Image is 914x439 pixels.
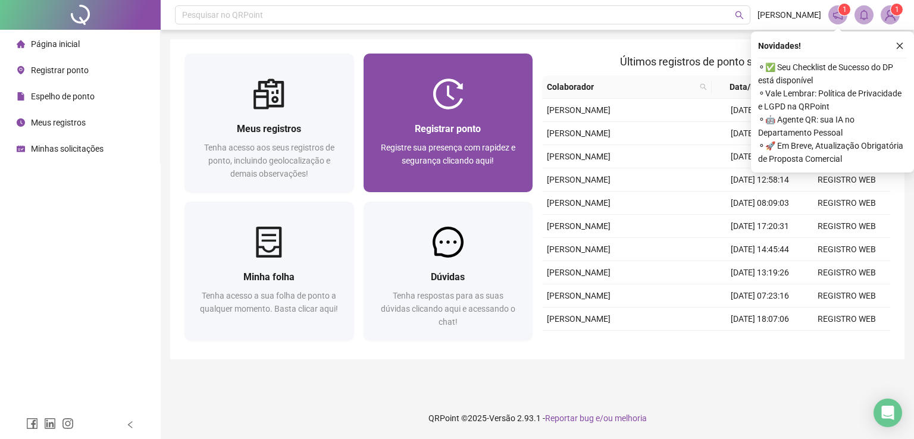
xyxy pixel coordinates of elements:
[415,123,481,134] span: Registrar ponto
[184,202,354,340] a: Minha folhaTenha acesso a sua folha de ponto a qualquer momento. Basta clicar aqui!
[364,54,533,192] a: Registrar pontoRegistre sua presença com rapidez e segurança clicando aqui!
[874,399,902,427] div: Open Intercom Messenger
[712,76,796,99] th: Data/Hora
[44,418,56,429] span: linkedin
[17,145,25,153] span: schedule
[620,55,812,68] span: Últimos registros de ponto sincronizados
[547,291,611,300] span: [PERSON_NAME]
[803,261,890,284] td: REGISTRO WEB
[758,87,907,113] span: ⚬ Vale Lembrar: Política de Privacidade e LGPD na QRPoint
[547,244,611,254] span: [PERSON_NAME]
[545,413,647,423] span: Reportar bug e/ou melhoria
[716,99,803,122] td: [DATE] 08:02:40
[204,143,334,178] span: Tenha acesso aos seus registros de ponto, incluindo geolocalização e demais observações!
[716,331,803,354] td: [DATE] 14:26:42
[200,291,338,313] span: Tenha acesso a sua folha de ponto a qualquer momento. Basta clicar aqui!
[31,92,95,101] span: Espelho de ponto
[161,397,914,439] footer: QRPoint © 2025 - 2.93.1 -
[17,66,25,74] span: environment
[547,128,611,138] span: [PERSON_NAME]
[716,261,803,284] td: [DATE] 13:19:26
[758,8,821,21] span: [PERSON_NAME]
[803,168,890,192] td: REGISTRO WEB
[126,421,134,429] span: left
[843,5,847,14] span: 1
[237,123,301,134] span: Meus registros
[803,331,890,354] td: REGISTRO WEB
[803,284,890,308] td: REGISTRO WEB
[381,291,515,327] span: Tenha respostas para as suas dúvidas clicando aqui e acessando o chat!
[838,4,850,15] sup: 1
[896,42,904,50] span: close
[547,175,611,184] span: [PERSON_NAME]
[758,113,907,139] span: ⚬ 🤖 Agente QR: sua IA no Departamento Pessoal
[758,39,801,52] span: Novidades !
[26,418,38,429] span: facebook
[735,11,744,20] span: search
[31,144,104,153] span: Minhas solicitações
[881,6,899,24] img: 90498
[700,83,707,90] span: search
[62,418,74,429] span: instagram
[381,143,515,165] span: Registre sua presença com rapidez e segurança clicando aqui!
[31,118,86,127] span: Meus registros
[716,284,803,308] td: [DATE] 07:23:16
[697,78,709,96] span: search
[716,215,803,238] td: [DATE] 17:20:31
[31,39,80,49] span: Página inicial
[364,202,533,340] a: DúvidasTenha respostas para as suas dúvidas clicando aqui e acessando o chat!
[547,268,611,277] span: [PERSON_NAME]
[31,65,89,75] span: Registrar ponto
[716,192,803,215] td: [DATE] 08:09:03
[716,308,803,331] td: [DATE] 18:07:06
[547,80,695,93] span: Colaborador
[547,221,611,231] span: [PERSON_NAME]
[716,80,782,93] span: Data/Hora
[859,10,869,20] span: bell
[803,238,890,261] td: REGISTRO WEB
[547,198,611,208] span: [PERSON_NAME]
[803,192,890,215] td: REGISTRO WEB
[489,413,515,423] span: Versão
[184,54,354,192] a: Meus registrosTenha acesso aos seus registros de ponto, incluindo geolocalização e demais observa...
[716,122,803,145] td: [DATE] 18:17:57
[17,92,25,101] span: file
[17,118,25,127] span: clock-circle
[716,145,803,168] td: [DATE] 14:18:10
[803,308,890,331] td: REGISTRO WEB
[895,5,899,14] span: 1
[547,152,611,161] span: [PERSON_NAME]
[716,168,803,192] td: [DATE] 12:58:14
[547,314,611,324] span: [PERSON_NAME]
[758,61,907,87] span: ⚬ ✅ Seu Checklist de Sucesso do DP está disponível
[17,40,25,48] span: home
[431,271,465,283] span: Dúvidas
[547,105,611,115] span: [PERSON_NAME]
[716,238,803,261] td: [DATE] 14:45:44
[758,139,907,165] span: ⚬ 🚀 Em Breve, Atualização Obrigatória de Proposta Comercial
[832,10,843,20] span: notification
[891,4,903,15] sup: Atualize o seu contato no menu Meus Dados
[803,215,890,238] td: REGISTRO WEB
[243,271,295,283] span: Minha folha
